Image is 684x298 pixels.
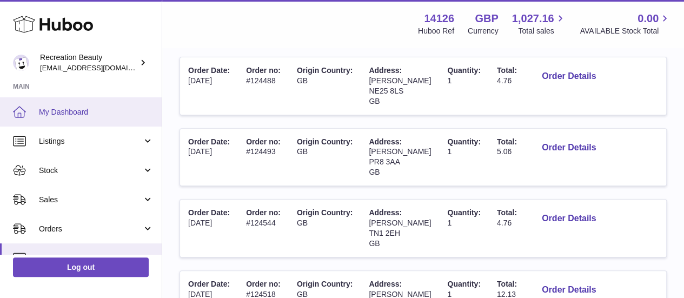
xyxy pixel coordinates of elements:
td: #124544 [238,200,289,257]
span: Orders [39,224,142,234]
td: [DATE] [180,57,238,115]
span: Order Date: [188,208,230,217]
span: Total: [497,66,517,75]
span: 1,027.16 [512,11,554,26]
button: Order Details [533,208,605,230]
span: PR8 3AA [369,157,400,166]
strong: 14126 [424,11,454,26]
span: [PERSON_NAME] [369,218,431,227]
span: Quantity: [447,208,480,217]
span: Quantity: [447,280,480,288]
img: internalAdmin-14126@internal.huboo.com [13,55,29,71]
span: NE25 8LS [369,87,403,95]
span: Origin Country: [297,137,353,146]
span: Origin Country: [297,66,353,75]
div: Recreation Beauty [40,52,137,73]
td: [DATE] [180,200,238,257]
span: [PERSON_NAME] [369,76,431,85]
a: 0.00 AVAILABLE Stock Total [580,11,671,36]
td: 1 [439,129,488,186]
td: GB [289,129,361,186]
span: Order Date: [188,66,230,75]
span: Order Date: [188,137,230,146]
span: Address: [369,66,402,75]
button: Order Details [533,65,605,88]
div: Huboo Ref [418,26,454,36]
span: Order no: [246,66,281,75]
strong: GBP [475,11,498,26]
button: Order Details [533,137,605,159]
span: Order Date: [188,280,230,288]
div: Currency [468,26,499,36]
span: Total: [497,208,517,217]
span: Address: [369,280,402,288]
span: Total: [497,280,517,288]
td: GB [289,200,361,257]
td: 1 [439,200,488,257]
span: [EMAIL_ADDRESS][DOMAIN_NAME] [40,63,159,72]
span: 0.00 [637,11,659,26]
span: Origin Country: [297,208,353,217]
span: 4.76 [497,218,512,227]
span: Total sales [518,26,566,36]
span: 5.06 [497,147,512,156]
span: [PERSON_NAME] [369,147,431,156]
span: GB [369,168,380,176]
span: Total: [497,137,517,146]
span: TN1 2EH [369,229,400,237]
td: [DATE] [180,129,238,186]
span: Order no: [246,280,281,288]
span: Quantity: [447,66,480,75]
a: Log out [13,257,149,277]
span: Stock [39,165,142,176]
span: Address: [369,137,402,146]
span: Origin Country: [297,280,353,288]
td: #124488 [238,57,289,115]
span: GB [369,239,380,248]
span: GB [369,97,380,105]
td: GB [289,57,361,115]
span: Quantity: [447,137,480,146]
span: Order no: [246,137,281,146]
td: 1 [439,57,488,115]
span: Listings [39,136,142,147]
span: Sales [39,195,142,205]
span: AVAILABLE Stock Total [580,26,671,36]
td: #124493 [238,129,289,186]
span: Order no: [246,208,281,217]
span: Address: [369,208,402,217]
span: 4.76 [497,76,512,85]
a: 1,027.16 Total sales [512,11,567,36]
span: Usage [39,253,154,263]
span: My Dashboard [39,107,154,117]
